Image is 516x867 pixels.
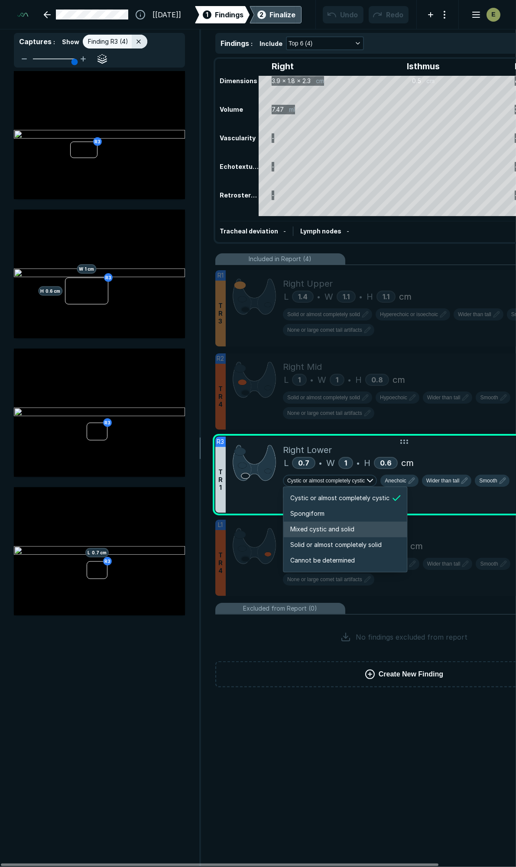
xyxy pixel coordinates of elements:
[62,37,79,46] span: Show
[344,459,347,467] span: 1
[53,38,55,45] span: :
[153,10,181,20] span: [[DATE]]
[359,291,362,302] span: •
[380,394,407,401] span: Hypoechoic
[233,443,276,482] img: 2fzsuwAAAAZJREFUAwBdUpFY7dckUgAAAABJRU5ErkJggg==
[298,292,308,301] span: 1.4
[364,456,370,469] span: H
[287,394,360,401] span: Solid or almost completely solid
[323,6,363,23] button: Undo
[319,458,322,468] span: •
[310,375,313,385] span: •
[249,254,312,264] span: Included in Report (4)
[283,443,332,456] span: Right Lower
[218,385,223,408] span: T R 4
[458,311,491,318] span: Wider than tall
[325,290,333,303] span: W
[357,458,360,468] span: •
[343,292,350,301] span: 1.1
[369,6,409,23] button: Redo
[393,373,405,386] span: cm
[283,360,322,373] span: Right Mid
[356,632,468,642] span: No findings excluded from report
[317,291,320,302] span: •
[218,302,223,325] span: T R 3
[217,271,224,280] span: R1
[260,10,264,19] span: 2
[233,527,276,565] img: fo9vYgAAAAZJREFUAwC+jXFY8bZLZQAAAABJRU5ErkJggg==
[426,477,460,485] span: Wider than tall
[466,6,502,23] button: avatar-name
[287,326,362,334] span: None or large comet tail artifacts
[283,277,333,290] span: Right Upper
[221,39,249,48] span: Findings
[260,39,282,48] span: Include
[215,10,243,20] span: Findings
[218,551,223,575] span: T R 4
[298,375,301,384] span: 1
[491,10,495,19] span: E
[217,437,224,446] span: R3
[290,509,325,519] span: Spongiform
[300,227,341,235] span: Lymph nodes
[380,459,392,467] span: 0.6
[284,456,289,469] span: L
[371,375,383,384] span: 0.8
[287,409,362,417] span: None or large comet tail artifacts
[17,9,28,21] img: See-Mode Logo
[290,494,389,503] span: Cystic or almost completely cystic
[233,277,276,316] img: DfwKvgAAAAZJREFUAwBUNnJYqlKoCwAAAABJRU5ErkJggg==
[318,373,326,386] span: W
[480,560,498,568] span: Smooth
[38,286,62,296] span: H 0.6 cm
[251,40,253,47] span: :
[88,37,128,46] span: Finding R3 (4)
[427,560,461,568] span: Wider than tall
[250,6,302,23] div: 2Finalize
[284,373,289,386] span: L
[401,456,414,469] span: cm
[284,290,289,303] span: L
[379,669,443,679] span: Create New Finding
[355,373,362,386] span: H
[399,290,412,303] span: cm
[410,540,423,553] span: cm
[383,292,389,301] span: 1.1
[220,227,278,235] span: Tracheal deviation
[290,556,355,566] span: Cannot be determined
[326,456,335,469] span: W
[380,311,438,318] span: Hyperechoic or isoechoic
[283,227,286,235] span: -
[243,604,318,613] span: Excluded from Report (0)
[480,394,498,401] span: Smooth
[385,477,406,485] span: Anechoic
[289,39,312,48] span: Top 6 (4)
[487,8,500,22] div: avatar-name
[85,548,109,558] span: L 0.7 cm
[287,477,365,485] span: Cystic or almost completely cystic
[290,525,354,534] span: Mixed cystic and solid
[298,459,309,467] span: 0.7
[217,354,224,363] span: R2
[287,576,362,583] span: None or large comet tail artifacts
[348,375,351,385] span: •
[19,37,52,46] span: Captures
[233,360,276,399] img: MLI9IAAAABklEQVQDANsscVgl9HsDAAAAAElFTkSuQmCC
[269,10,295,20] div: Finalize
[206,10,208,19] span: 1
[14,5,32,24] a: See-Mode Logo
[287,311,360,318] span: Solid or almost completely solid
[77,264,96,274] span: W 1 cm
[347,227,349,235] span: -
[218,468,223,492] span: T R 1
[290,540,382,550] span: Solid or almost completely solid
[195,6,250,23] div: 1Findings
[367,290,373,303] span: H
[218,520,223,530] span: L1
[479,477,497,485] span: Smooth
[336,375,338,384] span: 1
[427,394,461,401] span: Wider than tall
